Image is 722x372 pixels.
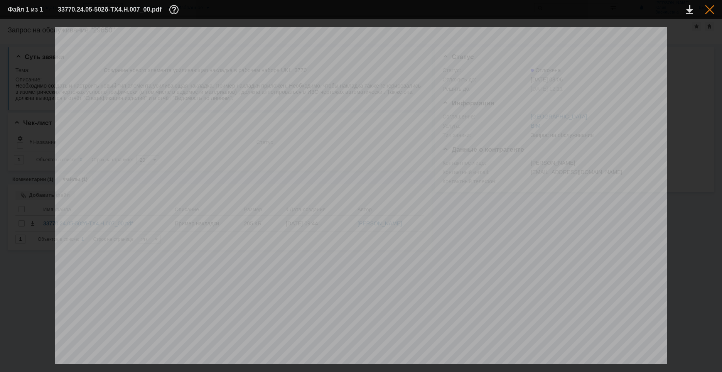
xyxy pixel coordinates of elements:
[686,5,693,14] div: Скачать файл
[705,5,714,14] div: Закрыть окно (Esc)
[58,5,181,14] div: 33770.24.05-502б-ТХ4.Н.007_00.pdf
[8,7,46,13] div: Файл 1 из 1
[169,5,181,14] div: Дополнительная информация о файле (F11)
